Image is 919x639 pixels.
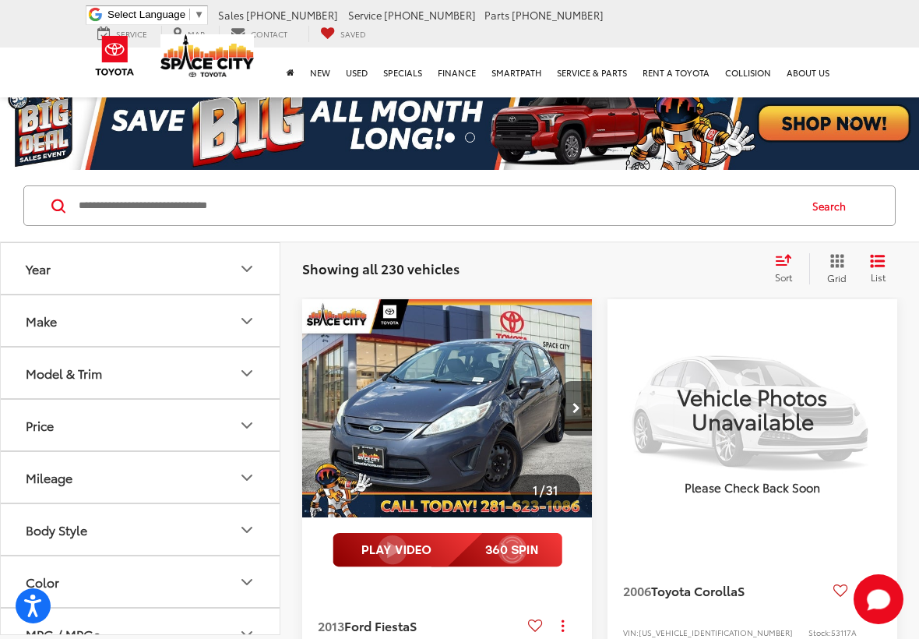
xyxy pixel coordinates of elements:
span: / [538,485,546,496]
span: VIN: [623,627,639,638]
div: 2013 Ford Fiesta S 0 [301,299,593,517]
a: Map [161,26,217,42]
span: [PHONE_NUMBER] [512,8,604,22]
button: ColorColor [1,556,281,607]
span: [PHONE_NUMBER] [246,8,338,22]
div: Price [238,416,256,435]
span: Ford Fiesta [344,616,410,634]
button: Search [798,186,868,225]
a: About Us [779,48,837,97]
div: Mileage [26,470,72,485]
span: ​ [189,9,190,20]
a: 2013 Ford Fiesta S2013 Ford Fiesta S2013 Ford Fiesta S2013 Ford Fiesta S [301,299,593,517]
div: Model & Trim [238,364,256,383]
a: Service [86,26,159,42]
div: Body Style [238,521,256,539]
a: VIEW_DETAILS [607,299,897,517]
span: 53117A [831,627,857,638]
span: Sort [775,270,792,284]
span: ▼ [194,9,204,20]
button: MakeMake [1,295,281,346]
span: Showing all 230 vehicles [302,259,459,277]
span: Select Language [107,9,185,20]
img: 2013 Ford Fiesta S [301,299,593,518]
a: Select Language​ [107,9,204,20]
span: Toyota Corolla [651,581,738,599]
span: Service [348,8,382,22]
span: Sales [218,8,244,22]
button: Actions [549,612,576,639]
span: S [410,616,417,634]
div: Make [26,313,57,328]
div: Make [238,312,256,330]
a: Rent a Toyota [635,48,717,97]
div: Year [26,261,51,276]
img: full motion video [333,533,562,567]
span: Map [188,28,205,40]
span: Stock: [808,627,831,638]
button: Toggle Chat Window [854,574,903,624]
span: 31 [546,481,558,498]
span: Service [116,28,147,40]
a: New [302,48,338,97]
span: Parts [484,8,509,22]
button: Grid View [809,253,858,284]
div: Body Style [26,522,87,537]
span: 1 [533,481,538,498]
div: Mileage [238,468,256,487]
span: Contact [251,28,287,40]
button: Body StyleBody Style [1,504,281,555]
a: Used [338,48,375,97]
img: Space City Toyota [160,34,254,77]
button: List View [858,253,897,284]
span: [PHONE_NUMBER] [384,8,476,22]
a: Service & Parts [549,48,635,97]
div: Color [238,573,256,591]
span: [US_VEHICLE_IDENTIFICATION_NUMBER] [639,627,793,638]
button: MileageMileage [1,452,281,503]
a: Home [279,48,302,97]
button: Next image [561,381,592,436]
div: Color [26,574,59,589]
div: Model & Trim [26,365,102,380]
a: 2006Toyota CorollaS [623,582,827,599]
span: Grid [827,271,847,284]
button: Model & TrimModel & Trim [1,348,281,398]
span: List [870,270,886,284]
button: YearYear [1,243,281,294]
a: SmartPath [484,48,549,97]
img: Toyota [86,30,144,81]
div: Year [238,259,256,278]
span: 2013 [318,616,344,634]
button: Select sort value [767,253,809,284]
span: 2006 [623,581,651,599]
span: Saved [340,28,366,40]
span: dropdown dots [562,620,564,632]
a: My Saved Vehicles [308,26,378,42]
a: Finance [430,48,484,97]
a: Specials [375,48,430,97]
a: Collision [717,48,779,97]
svg: Start Chat [854,574,903,624]
button: PricePrice [1,400,281,450]
div: Price [26,418,54,432]
img: Vehicle Photos Unavailable Please Check Back Soon [607,299,897,517]
span: S [738,581,745,599]
a: Contact [219,26,299,42]
input: Search by Make, Model, or Keyword [77,187,798,224]
a: 2013Ford FiestaS [318,617,522,634]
